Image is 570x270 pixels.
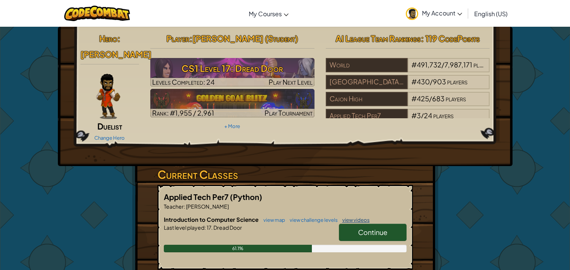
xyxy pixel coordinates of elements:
[185,203,229,210] span: [PERSON_NAME]
[430,77,433,86] span: /
[150,58,314,87] a: Play Next Level
[99,33,117,44] span: Hero
[117,33,120,44] span: :
[445,60,472,69] span: 7,987,171
[286,217,338,223] a: view challenge levels
[411,60,417,69] span: #
[164,203,184,210] span: Teacher
[432,94,445,103] span: 683
[94,135,125,141] a: Change Hero
[249,10,282,18] span: My Courses
[245,3,292,24] a: My Courses
[417,111,421,120] span: 3
[150,89,314,117] a: Rank: #1,955 / 2,961Play Tournament
[80,49,151,59] span: [PERSON_NAME]
[411,94,417,103] span: #
[326,75,408,89] div: [GEOGRAPHIC_DATA] Unified
[184,203,185,210] span: :
[326,116,490,125] a: Applied Tech Per7#3/24players
[189,33,192,44] span: :
[150,60,314,77] h3: CS1 Level 17: Dread Door
[421,111,424,120] span: /
[96,74,120,119] img: duelist-pose.png
[152,78,215,86] span: Levels Completed: 24
[64,6,130,21] img: CodeCombat logo
[406,8,418,20] img: avatar
[433,111,454,120] span: players
[421,33,480,44] span: : 119 CodePoints
[402,2,466,25] a: My Account
[206,224,213,231] span: 17.
[417,60,441,69] span: 491,732
[192,33,298,44] span: [PERSON_NAME] (Student)
[326,109,408,123] div: Applied Tech Per7
[326,99,490,108] a: Cajon High#425/683players
[150,58,314,87] img: CS1 Level 17: Dread Door
[473,60,494,69] span: players
[326,58,408,72] div: World
[411,77,417,86] span: #
[326,65,490,74] a: World#491,732/7,987,171players
[339,217,370,223] a: view videos
[429,94,432,103] span: /
[474,10,508,18] span: English (US)
[417,77,430,86] span: 430
[150,89,314,117] img: Golden Goal
[260,217,285,223] a: view map
[358,228,387,236] span: Continue
[204,224,206,231] span: :
[447,77,467,86] span: players
[224,123,240,129] a: + More
[336,33,421,44] span: AI League Team Rankings
[164,245,312,252] div: 61.1%
[152,108,214,117] span: Rank: #1,955 / 2,961
[164,192,230,201] span: Applied Tech Per7
[446,94,466,103] span: players
[422,9,462,17] span: My Account
[441,60,445,69] span: /
[433,77,446,86] span: 903
[411,111,417,120] span: #
[265,108,313,117] span: Play Tournament
[97,121,122,131] span: Duelist
[269,78,313,86] span: Play Next Level
[326,92,408,106] div: Cajon High
[164,216,260,223] span: Introduction to Computer Science
[157,166,413,183] h3: Current Classes
[164,224,204,231] span: Last level played
[424,111,432,120] span: 24
[417,94,429,103] span: 425
[326,82,490,91] a: [GEOGRAPHIC_DATA] Unified#430/903players
[230,192,262,201] span: (Python)
[166,33,189,44] span: Player
[213,224,242,231] span: Dread Door
[470,3,511,24] a: English (US)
